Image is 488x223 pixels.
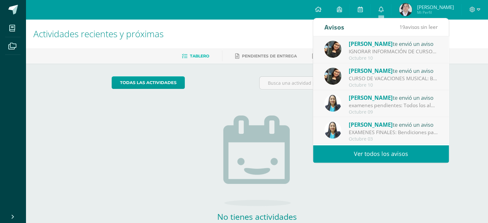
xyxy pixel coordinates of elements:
span: 19 [399,23,405,30]
img: afbb90b42ddb8510e0c4b806fbdf27cc.png [324,41,341,58]
div: te envió un aviso [349,66,438,75]
a: todas las Actividades [112,76,185,89]
span: Actividades recientes y próximas [33,28,164,40]
div: Octubre 10 [349,82,438,88]
img: f0bd94f234a301883268530699e3afd0.png [399,3,412,16]
a: Entregadas [312,51,347,61]
div: te envió un aviso [349,93,438,102]
div: EXAMENES FINALES: Bendiciones para cada uno Se les recuerda que la otra semana se estarán realiza... [349,129,438,136]
span: [PERSON_NAME] [349,94,393,101]
div: te envió un aviso [349,39,438,48]
span: [PERSON_NAME] [349,121,393,128]
a: Pendientes de entrega [235,51,297,61]
span: [PERSON_NAME] [349,67,393,74]
div: Octubre 03 [349,136,438,142]
img: afbb90b42ddb8510e0c4b806fbdf27cc.png [324,68,341,85]
img: no_activities.png [223,116,291,206]
input: Busca una actividad próxima aquí... [260,77,402,89]
div: Avisos [324,18,344,36]
span: Pendientes de entrega [242,54,297,58]
span: [PERSON_NAME] [417,4,454,10]
span: avisos sin leer [399,23,438,30]
img: 49168807a2b8cca0ef2119beca2bd5ad.png [324,122,341,139]
div: CURSO DE VACACIONES MUSICAL: Buen dia papitos, adjunto información de cursos de vacaciones musica... [349,75,438,82]
a: Ver todos los avisos [313,145,449,163]
h2: No tienes actividades [193,211,321,222]
span: [PERSON_NAME] [349,40,393,47]
div: te envió un aviso [349,120,438,129]
div: Octubre 09 [349,109,438,115]
img: 49168807a2b8cca0ef2119beca2bd5ad.png [324,95,341,112]
div: Octubre 10 [349,56,438,61]
a: Tablero [182,51,209,61]
span: Mi Perfil [417,10,454,15]
div: examenes pendientes: Todos los alumnos que tienen exámenes pendientes, deben presentarse ,mañana ... [349,102,438,109]
div: IGNORAR INFORMACIÓN DE CURSOS DE VACACIONES MUSICALES: Buen día, favor de Ignorar la información ... [349,48,438,55]
span: Tablero [190,54,209,58]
